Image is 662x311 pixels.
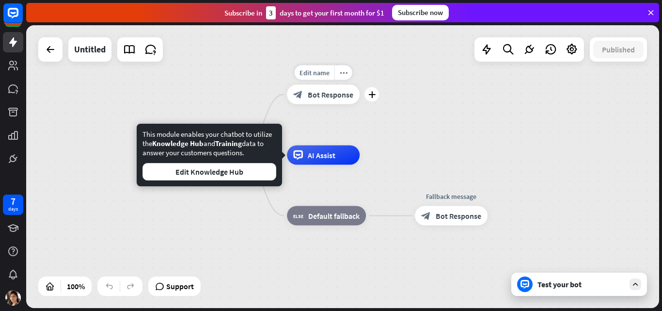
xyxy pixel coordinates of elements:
i: block_bot_response [421,211,431,221]
i: block_bot_response [293,90,303,99]
div: This module enables your chatbot to utilize the and data to answer your customers questions. [142,130,276,180]
i: block_fallback [293,211,303,221]
div: days [8,206,18,213]
i: plus [368,91,376,98]
div: 3 [266,6,276,19]
div: Subscribe now [392,5,449,20]
span: Edit name [299,68,330,77]
button: Edit Knowledge Hub [142,163,276,180]
span: Support [166,278,194,294]
button: Open LiveChat chat widget [8,4,37,33]
span: AI Assist [308,150,335,160]
span: Bot Response [308,90,353,99]
div: 100% [64,278,88,294]
i: more_horiz [340,69,347,76]
span: Training [215,139,242,148]
div: Fallback message [408,192,495,201]
div: Test your bot [537,279,625,289]
div: Subscribe in days to get your first month for $1 [224,6,384,19]
span: Default fallback [308,211,360,221]
span: Bot Response [436,211,481,221]
a: 7 days [3,195,23,215]
button: Published [593,41,644,58]
div: Untitled [74,37,106,62]
div: 7 [11,197,16,206]
span: Knowledge Hub [152,139,204,148]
